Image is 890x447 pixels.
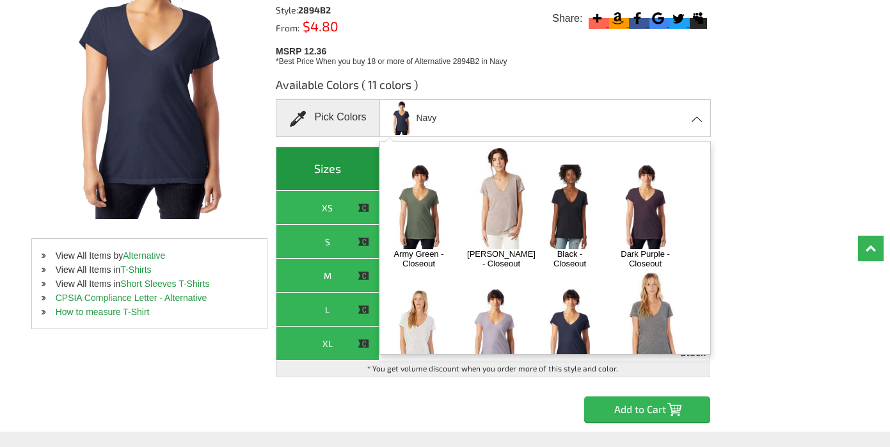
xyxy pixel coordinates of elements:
th: Sizes [276,147,379,191]
div: XL [280,336,376,352]
img: Oatmeal Heather [612,272,693,373]
a: [PERSON_NAME] - Closeout [467,249,536,268]
img: This item is CLOSEOUT! [358,338,369,350]
svg: Twitter [669,10,687,27]
img: Lilac Mist [461,289,528,373]
a: Black - Closeout [543,249,597,268]
li: View All Items in [32,263,267,277]
img: This item is CLOSEOUT! [358,270,369,282]
span: Share: [552,12,582,25]
svg: More [589,10,606,27]
li: View All Items in [32,277,267,291]
span: Out of Stock [680,330,706,357]
svg: Facebook [629,10,646,27]
span: Navy [416,107,436,129]
img: Dirty Heather [385,289,452,373]
svg: Amazon [609,10,626,27]
div: Pick Colors [276,99,380,137]
span: *Best Price When you buy 18 or more of Alternative 2894B2 in Navy [276,57,507,66]
img: This item is CLOSEOUT! [358,236,369,248]
a: Short Sleeves T-Shirts [120,279,209,289]
img: Black [536,165,603,248]
img: Army Green [385,165,452,248]
li: View All Items by [32,248,267,263]
div: L [280,302,376,318]
a: Army Green - Closeout [392,249,446,268]
div: MSRP 12.36 [276,43,715,67]
div: M [280,268,376,284]
img: This item is CLOSEOUT! [358,304,369,316]
img: Dark Purple [612,165,679,248]
div: XS [280,200,376,216]
img: Navy [536,289,603,373]
input: Add to Cart [584,396,710,422]
a: Top [858,236,884,261]
div: From: [276,21,385,33]
svg: Google Bookmark [649,10,667,27]
img: Navy [388,101,415,135]
div: S [280,234,376,250]
img: This item is CLOSEOUT! [358,202,369,214]
a: T-Shirts [120,264,151,275]
span: $4.80 [299,18,338,34]
h3: Available Colors ( 11 colors ) [276,77,710,99]
td: * You get volume discount when you order more of this style and color. [276,361,710,377]
div: Style: [276,6,385,15]
a: Alternative [123,250,165,261]
svg: Myspace [690,10,707,27]
span: 2894B2 [298,4,331,15]
img: Ash Heather [461,147,542,249]
a: CPSIA Compliance Letter - Alternative [56,293,207,303]
a: Dark Purple - Closeout [618,249,672,268]
a: How to measure T-Shirt [56,307,150,317]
